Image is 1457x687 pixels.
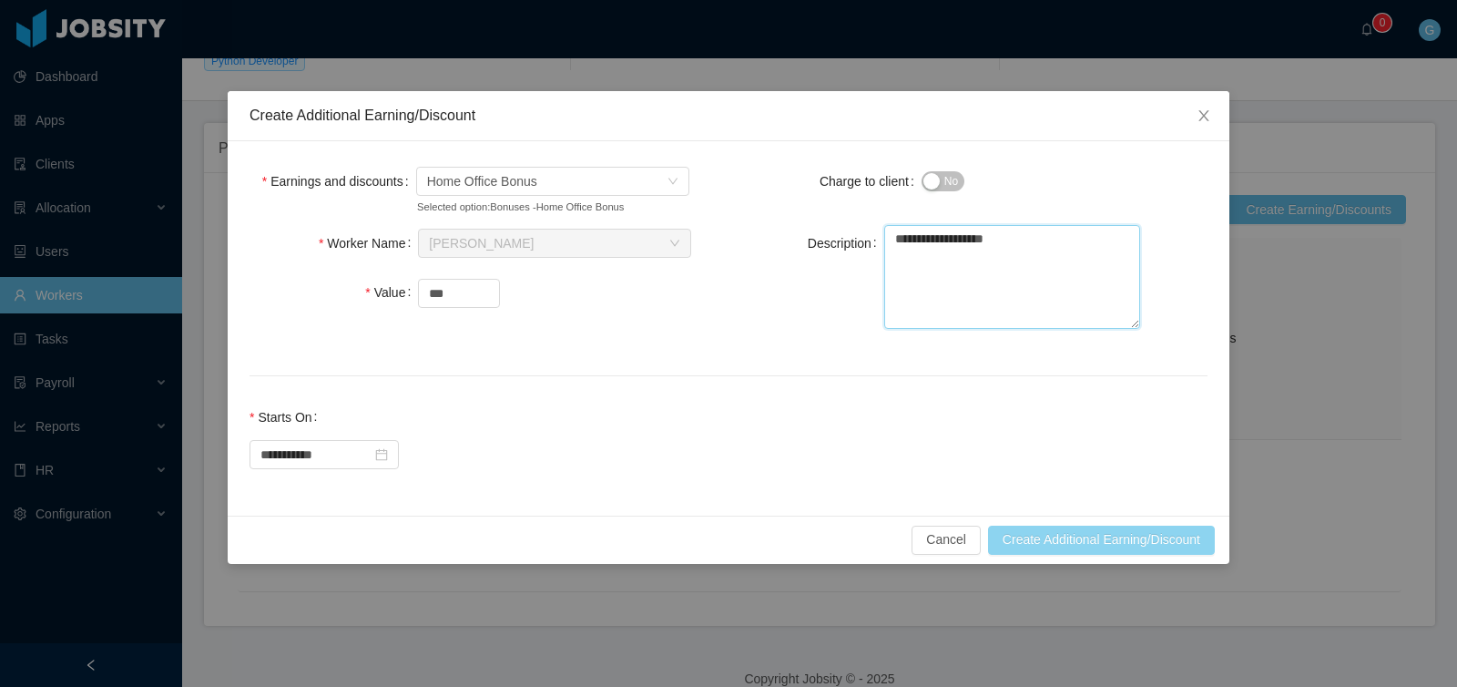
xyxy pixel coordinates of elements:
[808,236,884,251] label: Description
[988,526,1215,555] button: Create Additional Earning/Discount
[944,172,958,190] span: No
[669,238,680,251] i: icon: down
[419,280,499,307] input: Value
[365,285,418,300] label: Value
[375,448,388,461] i: icon: calendar
[922,171,964,191] button: Charge to client
[262,174,416,189] label: Earnings and discounts
[1197,108,1211,123] i: icon: close
[1178,91,1229,142] button: Close
[820,174,922,189] label: Charge to client
[884,225,1140,329] textarea: Description
[912,526,981,555] button: Cancel
[427,168,537,195] span: Home Office Bonus
[667,176,678,189] i: icon: down
[319,236,418,251] label: Worker Name
[417,200,648,215] small: Selected option: Bonuses - Home Office Bonus
[250,106,1207,126] div: Create Additional Earning/Discount
[429,230,534,257] div: Charly Chacon
[250,410,324,425] label: Starts On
